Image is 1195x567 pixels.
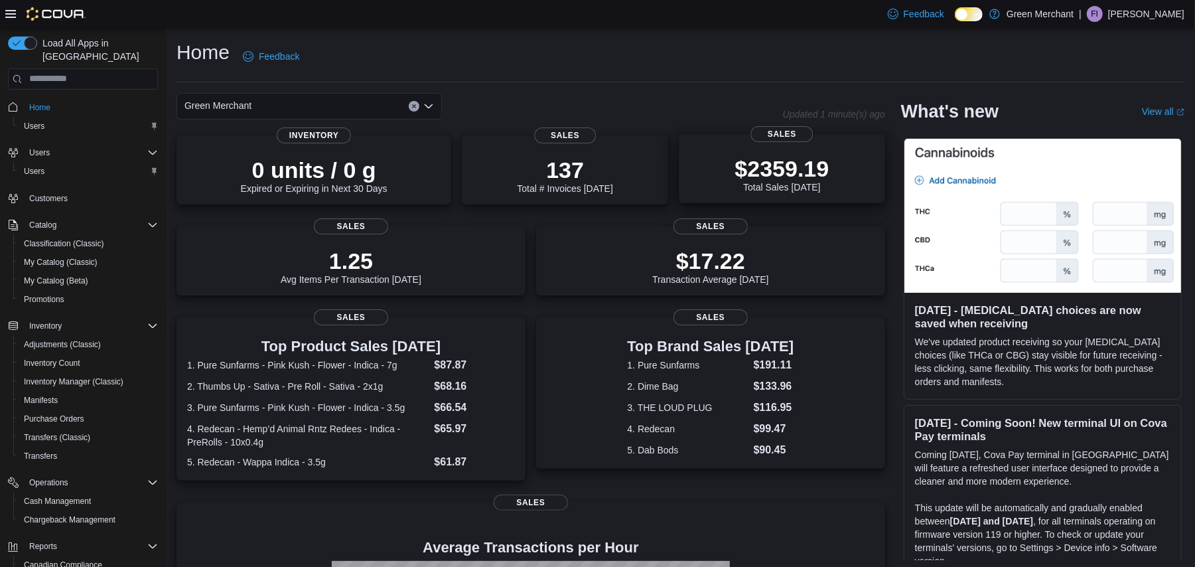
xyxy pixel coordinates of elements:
[19,118,50,134] a: Users
[241,157,387,183] p: 0 units / 0 g
[24,395,58,406] span: Manifests
[13,117,163,135] button: Users
[19,430,158,445] span: Transfers (Classic)
[24,318,158,334] span: Inventory
[3,537,163,556] button: Reports
[184,98,251,114] span: Green Merchant
[24,376,123,387] span: Inventory Manager (Classic)
[19,291,158,307] span: Promotions
[24,451,57,461] span: Transfers
[24,217,158,233] span: Catalog
[37,37,158,63] span: Load All Apps in [GEOGRAPHIC_DATA]
[19,291,70,307] a: Promotions
[281,248,421,285] div: Avg Items Per Transaction [DATE]
[24,294,64,305] span: Promotions
[187,455,429,469] dt: 5. Redecan - Wappa Indica - 3.5g
[19,493,96,509] a: Cash Management
[187,540,875,556] h4: Average Transactions per Hour
[751,126,813,142] span: Sales
[915,448,1170,488] p: Coming [DATE], Cova Pay terminal in [GEOGRAPHIC_DATA] will feature a refreshed user interface des...
[754,400,794,416] dd: $116.95
[3,143,163,162] button: Users
[29,321,62,331] span: Inventory
[13,391,163,410] button: Manifests
[29,477,68,488] span: Operations
[24,99,158,116] span: Home
[24,475,74,491] button: Operations
[19,355,86,371] a: Inventory Count
[3,189,163,208] button: Customers
[19,374,129,390] a: Inventory Manager (Classic)
[19,430,96,445] a: Transfers (Classic)
[19,273,158,289] span: My Catalog (Beta)
[29,193,68,204] span: Customers
[24,121,44,131] span: Users
[754,421,794,437] dd: $99.47
[24,145,55,161] button: Users
[1087,6,1103,22] div: Faiyaz Ismail
[754,378,794,394] dd: $133.96
[24,190,158,206] span: Customers
[24,358,80,368] span: Inventory Count
[19,448,62,464] a: Transfers
[628,444,748,457] dt: 5. Dab Bods
[19,392,63,408] a: Manifests
[24,318,67,334] button: Inventory
[13,492,163,511] button: Cash Management
[187,380,429,393] dt: 2. Thumbs Up - Sativa - Pre Roll - Sativa - 2x1g
[187,359,429,372] dt: 1. Pure Sunfarms - Pink Kush - Flower - Indica - 7g
[652,248,769,274] p: $17.22
[24,432,90,443] span: Transfers (Classic)
[24,414,84,424] span: Purchase Orders
[29,102,50,113] span: Home
[13,162,163,181] button: Users
[24,217,62,233] button: Catalog
[494,495,568,511] span: Sales
[19,337,106,353] a: Adjustments (Classic)
[259,50,299,63] span: Feedback
[673,309,748,325] span: Sales
[19,236,158,252] span: Classification (Classic)
[19,355,158,371] span: Inventory Count
[754,357,794,373] dd: $191.11
[735,155,829,193] div: Total Sales [DATE]
[24,238,104,249] span: Classification (Classic)
[19,512,121,528] a: Chargeback Management
[652,248,769,285] div: Transaction Average [DATE]
[281,248,421,274] p: 1.25
[314,218,388,234] span: Sales
[13,234,163,253] button: Classification (Classic)
[904,7,944,21] span: Feedback
[187,422,429,449] dt: 4. Redecan - Hemp’d Animal Rntz Redees - Indica - PreRolls - 10x0.4g
[1142,106,1184,117] a: View allExternal link
[24,515,115,525] span: Chargeback Management
[673,218,748,234] span: Sales
[13,372,163,391] button: Inventory Manager (Classic)
[13,354,163,372] button: Inventory Count
[1108,6,1184,22] p: [PERSON_NAME]
[1091,6,1099,22] span: FI
[754,442,794,458] dd: $90.45
[13,253,163,272] button: My Catalog (Classic)
[434,421,514,437] dd: $65.97
[19,254,103,270] a: My Catalog (Classic)
[13,272,163,290] button: My Catalog (Beta)
[24,339,101,350] span: Adjustments (Classic)
[29,147,50,158] span: Users
[19,411,158,427] span: Purchase Orders
[13,447,163,465] button: Transfers
[27,7,86,21] img: Cova
[24,276,88,286] span: My Catalog (Beta)
[628,401,748,414] dt: 3. THE LOUD PLUG
[434,378,514,394] dd: $68.16
[19,374,158,390] span: Inventory Manager (Classic)
[24,166,44,177] span: Users
[24,538,158,554] span: Reports
[19,392,158,408] span: Manifests
[882,1,949,27] a: Feedback
[517,157,612,194] div: Total # Invoices [DATE]
[955,21,955,22] span: Dark Mode
[13,511,163,529] button: Chargeback Management
[434,400,514,416] dd: $66.54
[517,157,612,183] p: 137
